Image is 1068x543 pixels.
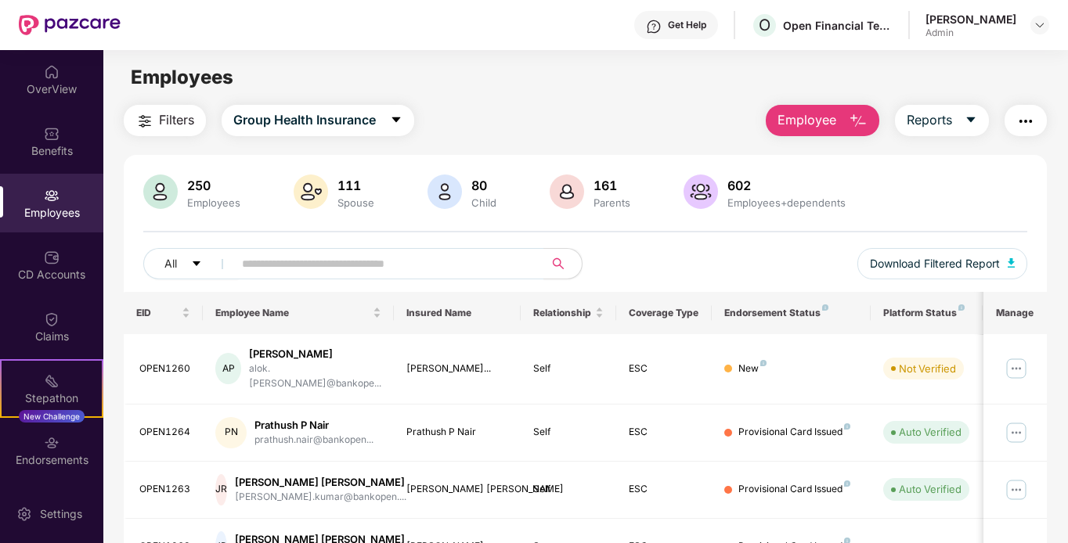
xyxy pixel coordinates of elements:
[139,482,191,497] div: OPEN1263
[44,311,60,327] img: svg+xml;base64,PHN2ZyBpZD0iQ2xhaW0iIHhtbG5zPSJodHRwOi8vd3d3LnczLm9yZy8yMDAwL3N2ZyIgd2lkdGg9IjIwIi...
[139,425,191,440] div: OPEN1264
[759,16,770,34] span: O
[958,304,965,311] img: svg+xml;base64,PHN2ZyB4bWxucz0iaHR0cDovL3d3dy53My5vcmcvMjAwMC9zdmciIHdpZHRoPSI4IiBoZWlnaHQ9IjgiIH...
[44,126,60,142] img: svg+xml;base64,PHN2ZyBpZD0iQmVuZWZpdHMiIHhtbG5zPSJodHRwOi8vd3d3LnczLm9yZy8yMDAwL3N2ZyIgd2lkdGg9Ij...
[1008,258,1016,268] img: svg+xml;base64,PHN2ZyB4bWxucz0iaHR0cDovL3d3dy53My5vcmcvMjAwMC9zdmciIHhtbG5zOnhsaW5rPSJodHRwOi8vd3...
[629,425,699,440] div: ESC
[616,292,712,334] th: Coverage Type
[184,178,244,193] div: 250
[895,105,989,136] button: Reportscaret-down
[844,480,850,487] img: svg+xml;base64,PHN2ZyB4bWxucz0iaHR0cDovL3d3dy53My5vcmcvMjAwMC9zdmciIHdpZHRoPSI4IiBoZWlnaHQ9IjgiIH...
[778,110,836,130] span: Employee
[428,174,462,209] img: svg+xml;base64,PHN2ZyB4bWxucz0iaHR0cDovL3d3dy53My5vcmcvMjAwMC9zdmciIHhtbG5zOnhsaW5rPSJodHRwOi8vd3...
[629,482,699,497] div: ESC
[184,196,244,209] div: Employees
[249,361,381,391] div: alok.[PERSON_NAME]@bankope...
[44,188,60,203] img: svg+xml;base64,PHN2ZyBpZD0iRW1wbG95ZWVzIiB4bWxucz0iaHR0cDovL3d3dy53My5vcmcvMjAwMC9zdmciIHdpZHRoPS...
[215,474,227,505] div: JR
[406,482,509,497] div: [PERSON_NAME] [PERSON_NAME]
[124,105,206,136] button: Filters
[222,105,414,136] button: Group Health Insurancecaret-down
[668,19,706,31] div: Get Help
[203,292,394,334] th: Employee Name
[766,105,879,136] button: Employee
[899,481,962,497] div: Auto Verified
[143,248,239,279] button: Allcaret-down
[249,347,381,361] div: [PERSON_NAME]
[724,196,849,209] div: Employees+dependents
[1034,19,1046,31] img: svg+xml;base64,PHN2ZyBpZD0iRHJvcGRvd24tMzJ4MzIiIHhtbG5zPSJodHRwOi8vd3d3LnczLm9yZy8yMDAwL3N2ZyIgd2...
[590,196,633,209] div: Parents
[191,258,202,271] span: caret-down
[521,292,616,334] th: Relationship
[899,361,956,376] div: Not Verified
[235,490,406,505] div: [PERSON_NAME].kumar@bankopen....
[646,19,662,34] img: svg+xml;base64,PHN2ZyBpZD0iSGVscC0zMngzMiIgeG1sbnM9Imh0dHA6Ly93d3cudzMub3JnLzIwMDAvc3ZnIiB3aWR0aD...
[1004,420,1029,445] img: manageButton
[44,250,60,265] img: svg+xml;base64,PHN2ZyBpZD0iQ0RfQWNjb3VudHMiIGRhdGEtbmFtZT0iQ0QgQWNjb3VudHMiIHhtbG5zPSJodHRwOi8vd3...
[139,361,191,376] div: OPEN1260
[533,482,604,497] div: Self
[394,292,521,334] th: Insured Name
[235,475,406,490] div: [PERSON_NAME] [PERSON_NAME]
[533,361,604,376] div: Self
[629,361,699,376] div: ESC
[783,18,893,33] div: Open Financial Technologies Private Limited
[883,307,969,319] div: Platform Status
[899,424,962,440] div: Auto Verified
[822,304,828,311] img: svg+xml;base64,PHN2ZyB4bWxucz0iaHR0cDovL3d3dy53My5vcmcvMjAwMC9zdmciIHdpZHRoPSI4IiBoZWlnaHQ9IjgiIH...
[35,506,87,522] div: Settings
[233,110,376,130] span: Group Health Insurance
[44,435,60,451] img: svg+xml;base64,PHN2ZyBpZD0iRW5kb3JzZW1lbnRzIiB4bWxucz0iaHR0cDovL3d3dy53My5vcmcvMjAwMC9zdmciIHdpZH...
[334,178,377,193] div: 111
[1004,356,1029,381] img: manageButton
[925,27,1016,39] div: Admin
[19,15,121,35] img: New Pazcare Logo
[215,353,241,384] div: AP
[131,66,233,88] span: Employees
[294,174,328,209] img: svg+xml;base64,PHN2ZyB4bWxucz0iaHR0cDovL3d3dy53My5vcmcvMjAwMC9zdmciIHhtbG5zOnhsaW5rPSJodHRwOi8vd3...
[925,12,1016,27] div: [PERSON_NAME]
[844,423,850,430] img: svg+xml;base64,PHN2ZyB4bWxucz0iaHR0cDovL3d3dy53My5vcmcvMjAwMC9zdmciIHdpZHRoPSI4IiBoZWlnaHQ9IjgiIH...
[543,257,574,270] span: search
[215,307,370,319] span: Employee Name
[738,482,850,497] div: Provisional Card Issued
[724,178,849,193] div: 602
[965,113,977,128] span: caret-down
[1016,112,1035,131] img: svg+xml;base64,PHN2ZyB4bWxucz0iaHR0cDovL3d3dy53My5vcmcvMjAwMC9zdmciIHdpZHRoPSIyNCIgaGVpZ2h0PSIyNC...
[334,196,377,209] div: Spouse
[468,178,500,193] div: 80
[254,418,373,433] div: Prathush P Nair
[738,425,850,440] div: Provisional Card Issued
[406,361,509,376] div: [PERSON_NAME]...
[760,360,767,366] img: svg+xml;base64,PHN2ZyB4bWxucz0iaHR0cDovL3d3dy53My5vcmcvMjAwMC9zdmciIHdpZHRoPSI4IiBoZWlnaHQ9IjgiIH...
[19,410,85,423] div: New Challenge
[406,425,509,440] div: Prathush P Nair
[857,248,1028,279] button: Download Filtered Report
[215,417,247,448] div: PN
[543,248,583,279] button: search
[2,390,102,406] div: Stepathon
[983,292,1047,334] th: Manage
[44,373,60,389] img: svg+xml;base64,PHN2ZyB4bWxucz0iaHR0cDovL3d3dy53My5vcmcvMjAwMC9zdmciIHdpZHRoPSIyMSIgaGVpZ2h0PSIyMC...
[738,361,767,376] div: New
[533,425,604,440] div: Self
[136,307,179,319] span: EID
[870,255,1000,272] span: Download Filtered Report
[164,255,177,272] span: All
[16,506,32,522] img: svg+xml;base64,PHN2ZyBpZD0iU2V0dGluZy0yMHgyMCIgeG1sbnM9Imh0dHA6Ly93d3cudzMub3JnLzIwMDAvc3ZnIiB3aW...
[590,178,633,193] div: 161
[390,113,402,128] span: caret-down
[254,433,373,448] div: prathush.nair@bankopen...
[135,112,154,131] img: svg+xml;base64,PHN2ZyB4bWxucz0iaHR0cDovL3d3dy53My5vcmcvMjAwMC9zdmciIHdpZHRoPSIyNCIgaGVpZ2h0PSIyNC...
[143,174,178,209] img: svg+xml;base64,PHN2ZyB4bWxucz0iaHR0cDovL3d3dy53My5vcmcvMjAwMC9zdmciIHhtbG5zOnhsaW5rPSJodHRwOi8vd3...
[849,112,868,131] img: svg+xml;base64,PHN2ZyB4bWxucz0iaHR0cDovL3d3dy53My5vcmcvMjAwMC9zdmciIHhtbG5zOnhsaW5rPSJodHRwOi8vd3...
[533,307,592,319] span: Relationship
[684,174,718,209] img: svg+xml;base64,PHN2ZyB4bWxucz0iaHR0cDovL3d3dy53My5vcmcvMjAwMC9zdmciIHhtbG5zOnhsaW5rPSJodHRwOi8vd3...
[907,110,952,130] span: Reports
[124,292,204,334] th: EID
[44,64,60,80] img: svg+xml;base64,PHN2ZyBpZD0iSG9tZSIgeG1sbnM9Imh0dHA6Ly93d3cudzMub3JnLzIwMDAvc3ZnIiB3aWR0aD0iMjAiIG...
[550,174,584,209] img: svg+xml;base64,PHN2ZyB4bWxucz0iaHR0cDovL3d3dy53My5vcmcvMjAwMC9zdmciIHhtbG5zOnhsaW5rPSJodHRwOi8vd3...
[724,307,858,319] div: Endorsement Status
[159,110,194,130] span: Filters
